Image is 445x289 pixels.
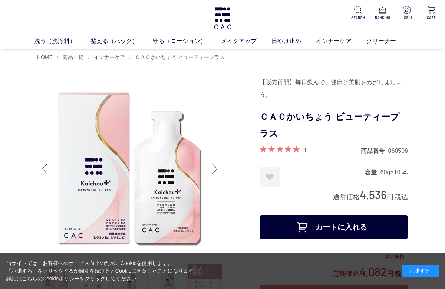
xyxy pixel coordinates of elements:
[135,54,225,60] span: ＣＡＣかいちょう ビューティープラス
[87,54,127,61] li: 〉
[153,37,221,46] a: 守る（ローション）
[221,37,271,46] a: メイクアップ
[380,168,408,176] dd: 60g×10 本
[387,193,393,201] span: 円
[260,76,408,101] div: 【販売再開】毎日飲んで、健康と美肌をめざしましょう。
[380,252,408,262] div: 送料無料
[208,154,222,184] div: Next slide
[34,37,90,46] a: 洗う（洗浄料）
[423,15,439,20] p: CART
[304,145,306,154] a: 1
[361,147,388,155] dt: 商品番号
[213,7,232,29] img: logo
[260,109,408,142] h1: ＣＡＣかいちょう ビューティープラス
[399,15,415,20] p: LOGIN
[128,54,227,61] li: 〉
[350,15,366,20] p: SEARCH
[365,168,380,176] dt: 容量
[350,6,366,20] a: SEARCH
[316,37,366,46] a: インナーケア
[37,154,52,184] div: Previous slide
[333,193,360,201] span: 通常価格
[260,215,408,239] button: カートに入れる
[56,54,85,61] li: 〉
[395,193,408,201] span: 税込
[366,37,411,46] a: クリーナー
[90,37,153,46] a: 整える（パック）
[133,54,225,60] a: ＣＡＣかいちょう ビューティープラス
[94,54,125,60] span: インナーケア
[43,276,80,282] a: Cookieポリシー
[375,6,390,20] a: RANKING
[61,54,83,60] a: 商品一覧
[92,54,125,60] a: インナーケア
[63,54,83,60] span: 商品一覧
[271,37,316,46] a: 日やけ止め
[375,15,390,20] p: RANKING
[423,6,439,20] a: CART
[260,167,280,187] a: お気に入りに登録する
[388,147,408,155] dd: 060506
[37,54,53,60] a: HOME
[402,265,439,277] div: 承諾する
[399,6,415,20] a: LOGIN
[360,188,387,201] span: 4,536
[37,76,222,262] img: ＣＡＣかいちょう ビューティープラス
[6,259,199,283] div: 当サイトでは、お客様へのサービス向上のためにCookieを使用します。 「承諾する」をクリックするか閲覧を続けるとCookieに同意したことになります。 詳細はこちらの をクリックしてください。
